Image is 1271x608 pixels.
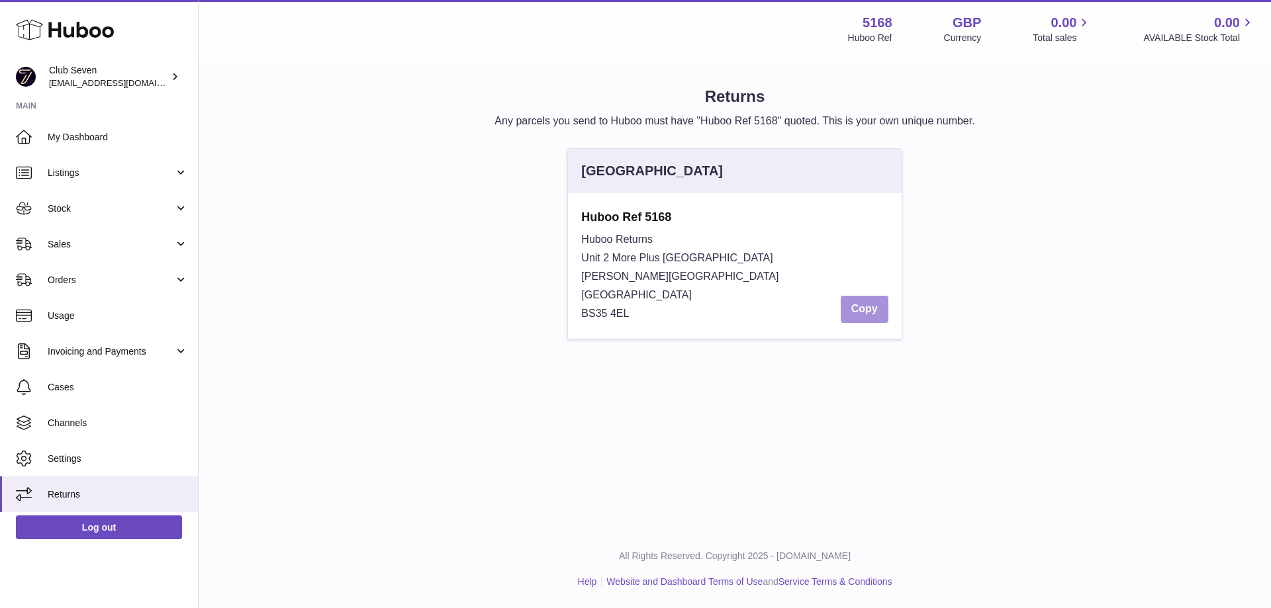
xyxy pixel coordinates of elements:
span: Returns [48,488,188,501]
div: Huboo Ref [848,32,892,44]
span: Stock [48,202,174,215]
span: Unit 2 More Plus [GEOGRAPHIC_DATA] [581,252,773,263]
span: AVAILABLE Stock Total [1143,32,1255,44]
span: Listings [48,167,174,179]
div: Club Seven [49,64,168,89]
a: Log out [16,515,182,539]
strong: 5168 [863,14,892,32]
span: [PERSON_NAME][GEOGRAPHIC_DATA] [581,271,778,282]
a: 0.00 Total sales [1033,14,1092,44]
span: 0.00 [1214,14,1240,32]
span: Settings [48,453,188,465]
span: [EMAIL_ADDRESS][DOMAIN_NAME] [49,77,195,88]
p: All Rights Reserved. Copyright 2025 - [DOMAIN_NAME] [209,550,1260,562]
a: Service Terms & Conditions [778,576,892,587]
span: Channels [48,417,188,429]
p: Any parcels you send to Huboo must have "Huboo Ref 5168" quoted. This is your own unique number. [220,114,1250,128]
span: Invoicing and Payments [48,345,174,358]
span: Cases [48,381,188,394]
div: Currency [944,32,982,44]
strong: Huboo Ref 5168 [581,209,888,225]
a: Help [578,576,597,587]
span: My Dashboard [48,131,188,144]
span: BS35 4EL [581,308,629,319]
div: [GEOGRAPHIC_DATA] [581,162,723,180]
a: 0.00 AVAILABLE Stock Total [1143,14,1255,44]
span: Total sales [1033,32,1092,44]
span: 0.00 [1051,14,1077,32]
span: Sales [48,238,174,251]
span: Huboo Returns [581,234,653,245]
li: and [602,576,892,588]
strong: GBP [953,14,981,32]
span: [GEOGRAPHIC_DATA] [581,289,692,300]
button: Copy [841,296,888,323]
span: Orders [48,274,174,286]
a: Website and Dashboard Terms of Use [606,576,763,587]
img: info@wearclubseven.com [16,67,36,87]
span: Usage [48,310,188,322]
h1: Returns [220,86,1250,107]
